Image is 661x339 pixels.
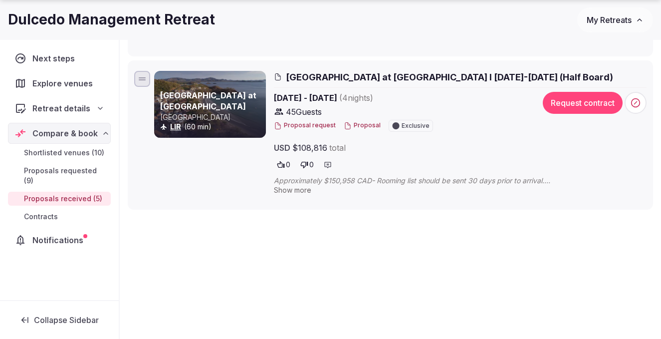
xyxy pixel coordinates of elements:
span: Proposals received (5) [24,194,102,204]
a: Proposals received (5) [8,192,111,206]
button: Proposal request [274,121,336,130]
span: Exclusive [402,123,430,129]
button: 0 [274,158,293,172]
a: Shortlisted venues (10) [8,146,111,160]
span: Explore venues [32,77,97,89]
button: Proposal [344,121,381,130]
span: ( 4 night s ) [339,93,373,103]
button: Request contract [543,92,623,114]
span: Approximately $150,958 CAD- Rooming list should be sent 30 days prior to arrival. - Breakfast Inc... [274,176,611,186]
button: My Retreats [577,7,653,32]
a: Contracts [8,210,111,224]
span: Notifications [32,234,87,246]
span: [GEOGRAPHIC_DATA] at [GEOGRAPHIC_DATA] I [DATE]-[DATE] (Half Board) [286,71,613,83]
div: (60 min) [160,122,264,132]
button: 0 [297,158,317,172]
a: [GEOGRAPHIC_DATA] at [GEOGRAPHIC_DATA] [160,90,256,111]
button: Collapse Sidebar [8,309,111,331]
span: $108,816 [292,142,327,154]
h1: Dulcedo Management Retreat [8,10,215,29]
span: 0 [309,160,314,170]
span: Show more [274,186,311,194]
span: Contracts [24,212,58,222]
span: My Retreats [587,15,632,25]
span: Next steps [32,52,79,64]
a: Explore venues [8,73,111,94]
a: Proposals requested (9) [8,164,111,188]
span: 0 [286,160,290,170]
span: Proposals requested (9) [24,166,107,186]
a: Notifications [8,230,111,251]
span: Shortlisted venues (10) [24,148,104,158]
span: USD [274,142,290,154]
span: total [329,142,346,154]
span: [DATE] - [DATE] [274,92,527,104]
span: Retreat details [32,102,90,114]
a: LIR [170,122,181,131]
a: Next steps [8,48,111,69]
span: Compare & book [32,127,98,139]
p: [GEOGRAPHIC_DATA] [160,112,264,122]
span: 45 Guests [286,106,322,118]
button: LIR [170,122,181,132]
span: Collapse Sidebar [34,315,99,325]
